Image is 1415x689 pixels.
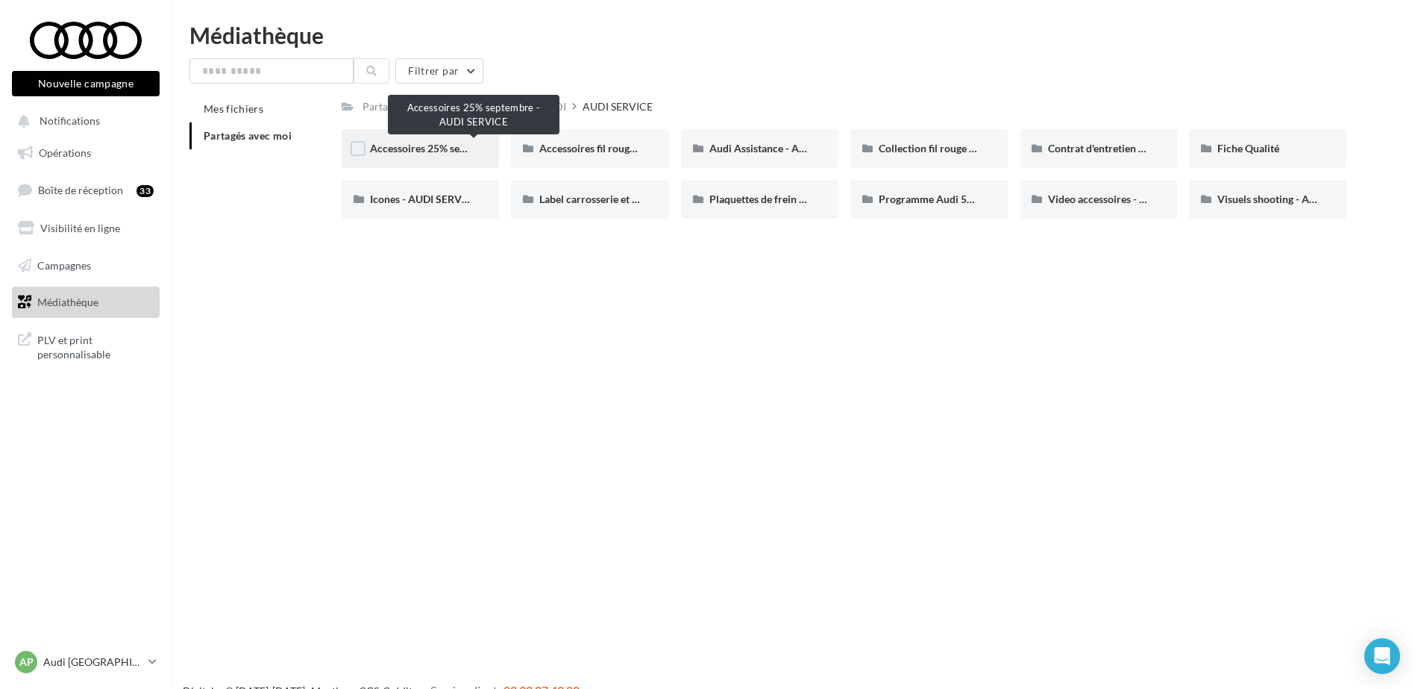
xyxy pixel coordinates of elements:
span: Fiche Qualité [1217,142,1279,155]
div: Accessoires 25% septembre - AUDI SERVICE [388,95,559,134]
div: Médiathèque [189,24,1397,46]
a: Visibilité en ligne [9,213,163,244]
span: Collection fil rouge - AUDI SERVICE [879,142,1044,155]
span: Video accessoires - AUDI SERVICE [1048,193,1208,205]
span: PLV et print personnalisable [37,330,154,362]
span: Partagés avec moi [204,129,292,142]
span: Programme Audi 5+ - Segments 2&3 - AUDI SERVICE [879,193,1125,205]
span: Icones - AUDI SERVICE [370,193,477,205]
span: Médiathèque [37,296,98,308]
span: Mes fichiers [204,102,263,115]
span: AP [19,655,34,670]
a: Boîte de réception33 [9,174,163,206]
span: Audi Assistance - AUDI SERVICE [709,142,861,155]
span: Opérations [39,146,91,159]
span: Plaquettes de frein - Audi Service [709,193,864,205]
span: Notifications [40,115,100,128]
a: AP Audi [GEOGRAPHIC_DATA] 16 [12,648,160,676]
span: Visuels shooting - AUDI SERVICE [1217,193,1371,205]
div: Open Intercom Messenger [1364,638,1400,674]
span: Campagnes [37,258,91,271]
p: Audi [GEOGRAPHIC_DATA] 16 [43,655,142,670]
div: Partagés avec moi [363,99,446,114]
a: Opérations [9,137,163,169]
div: AUDI SERVICE [583,99,653,114]
button: Filtrer par [395,58,483,84]
span: Contrat d'entretien - AUDI SERVICE [1048,142,1214,155]
button: Nouvelle campagne [12,71,160,96]
a: PLV et print personnalisable [9,324,163,368]
a: Campagnes [9,250,163,281]
a: Médiathèque [9,287,163,318]
span: Accessoires fil rouge - AUDI SERVICE [539,142,712,155]
span: Label carrosserie et label pare-brise - AUDI SERVICE [539,193,782,205]
span: Accessoires 25% septembre - AUDI SERVICE [370,142,577,155]
span: Boîte de réception [38,184,123,196]
span: Visibilité en ligne [40,222,120,234]
div: 33 [137,185,154,197]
